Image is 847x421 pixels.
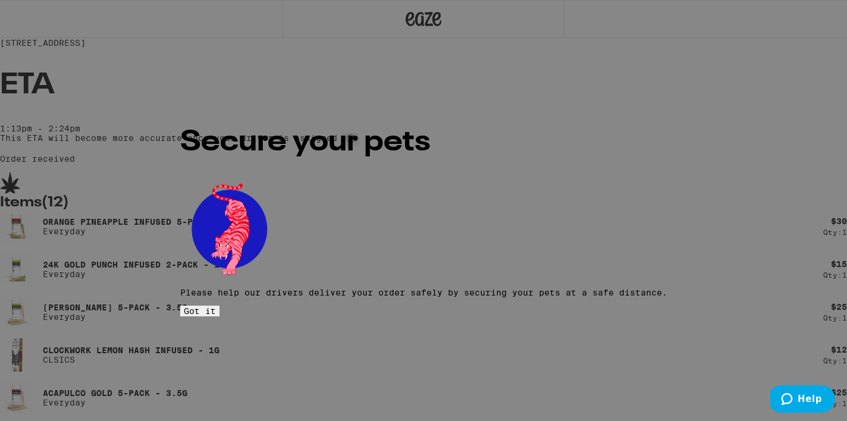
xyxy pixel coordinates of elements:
[180,306,219,316] button: Got it
[180,288,667,297] p: Please help our drivers deliver your order safely by securing your pets at a safe distance.
[180,128,667,157] h2: Secure your pets
[180,180,278,278] img: pets
[184,306,216,316] span: Got it
[770,385,835,415] iframe: Opens a widget where you can find more information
